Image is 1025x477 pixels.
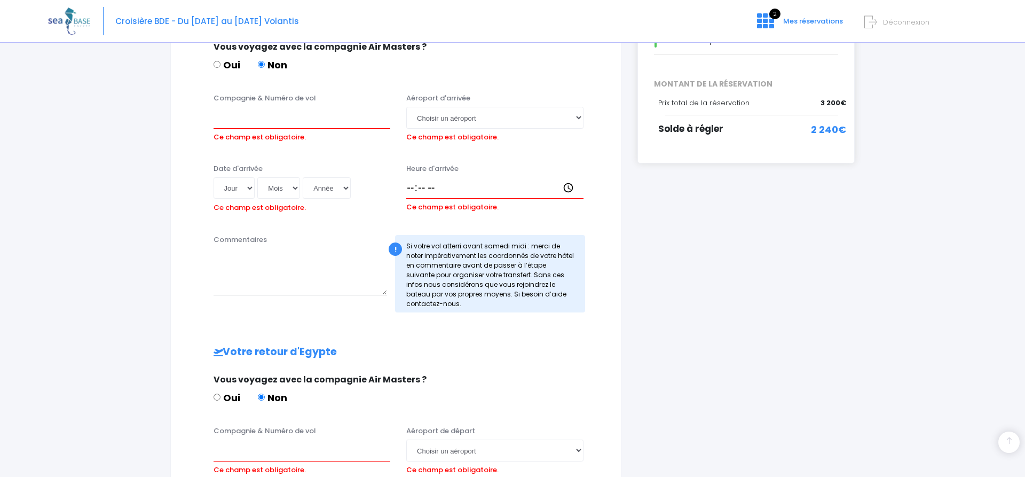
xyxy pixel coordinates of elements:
span: Mes réservations [783,16,843,26]
label: Non [258,390,287,405]
label: Compagnie & Numéro de vol [214,93,316,104]
label: Aéroport d'arrivée [406,93,470,104]
a: 2 Mes réservations [748,20,849,30]
input: Non [258,394,265,401]
span: Prix total de la réservation [658,98,750,108]
span: 1 600€ [666,35,691,45]
span: 2 240€ [811,122,846,137]
span: Vous voyagez avec la compagnie Air Masters ? [214,41,427,53]
span: 2 [769,9,780,19]
span: Vous voyagez avec la compagnie Air Masters ? [214,373,427,386]
label: Ce champ est obligatoire. [214,199,306,213]
label: Ce champ est obligatoire. [406,199,499,213]
label: Aéroport de départ [406,426,475,436]
input: Non [258,61,265,68]
label: Ce champ est obligatoire. [406,462,499,475]
input: Oui [214,61,220,68]
label: Non [258,58,287,72]
label: Ce champ est obligatoire. [214,129,306,143]
label: Date d'arrivée [214,163,263,174]
label: Compagnie & Numéro de vol [214,426,316,436]
span: 3 200€ [821,98,846,108]
div: Si votre vol atterri avant samedi midi : merci de noter impérativement les coordonnés de votre hô... [395,235,585,312]
span: Croisière BDE - Du [DATE] au [DATE] Volantis [115,15,299,27]
span: MONTANT DE LA RÉSERVATION [646,79,847,90]
label: Commentaires [214,234,267,245]
div: ! [389,243,402,256]
label: Ce champ est obligatoire. [214,462,306,475]
label: Heure d'arrivée [406,163,459,174]
label: Oui [214,390,240,405]
h2: Votre retour d'Egypte [192,346,600,358]
label: Oui [214,58,240,72]
input: Oui [214,394,220,401]
span: Solde à régler [658,122,723,135]
label: Ce champ est obligatoire. [406,129,499,143]
span: Déconnexion [883,17,929,27]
